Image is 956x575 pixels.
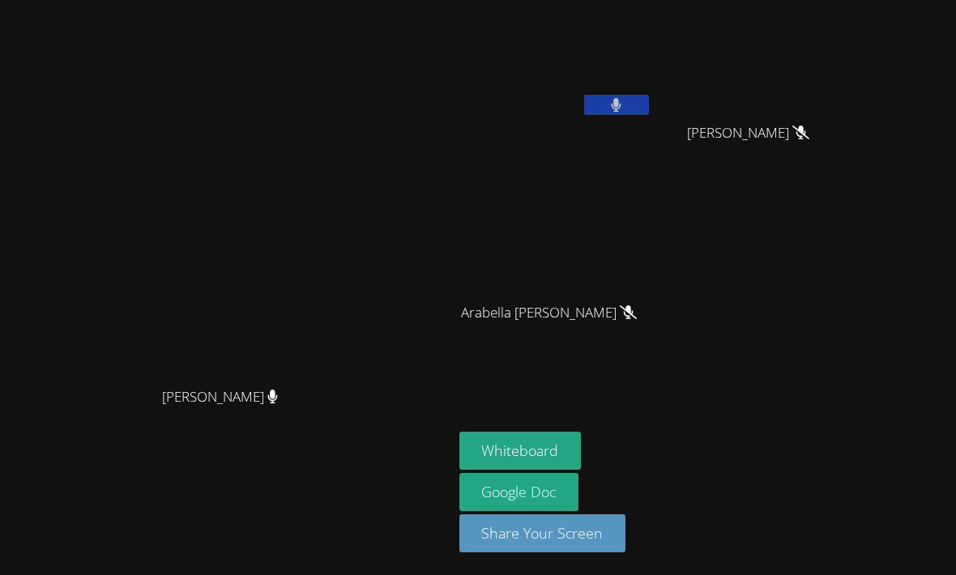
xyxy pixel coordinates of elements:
span: Arabella [PERSON_NAME] [461,301,637,325]
span: [PERSON_NAME] [162,385,278,409]
span: [PERSON_NAME] [687,121,809,145]
button: Whiteboard [459,432,582,470]
a: Google Doc [459,473,579,511]
button: Share Your Screen [459,514,626,552]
